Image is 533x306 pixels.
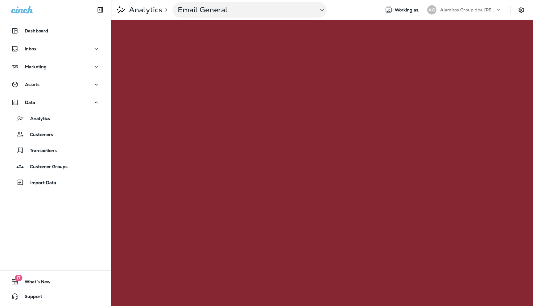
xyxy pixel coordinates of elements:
button: Settings [516,4,527,15]
p: Import Data [24,180,56,186]
button: Marketing [6,60,105,73]
button: Support [6,290,105,303]
button: Inbox [6,43,105,55]
button: Customers [6,128,105,141]
button: Import Data [6,176,105,189]
p: Dashboard [25,28,48,33]
span: Working as: [395,7,421,13]
button: Customer Groups [6,160,105,173]
button: Data [6,96,105,109]
button: Assets [6,78,105,91]
span: 17 [14,275,22,281]
p: Assets [25,82,39,87]
button: Transactions [6,144,105,157]
button: Collapse Sidebar [92,4,109,16]
p: Customer Groups [24,164,68,170]
p: Transactions [24,148,57,154]
span: What's New [19,279,51,287]
p: Inbox [25,46,36,51]
p: Analytics [24,116,50,122]
p: Customers [24,132,53,138]
p: Email General [178,5,313,14]
button: Analytics [6,112,105,125]
span: Support [19,294,42,301]
div: AG [427,5,436,14]
p: Marketing [25,64,47,69]
button: Dashboard [6,25,105,37]
p: Alamitos Group dba [PERSON_NAME] [440,7,496,12]
p: > [162,7,167,12]
p: Data [25,100,35,105]
p: Analytics [126,5,162,14]
button: 17What's New [6,275,105,288]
